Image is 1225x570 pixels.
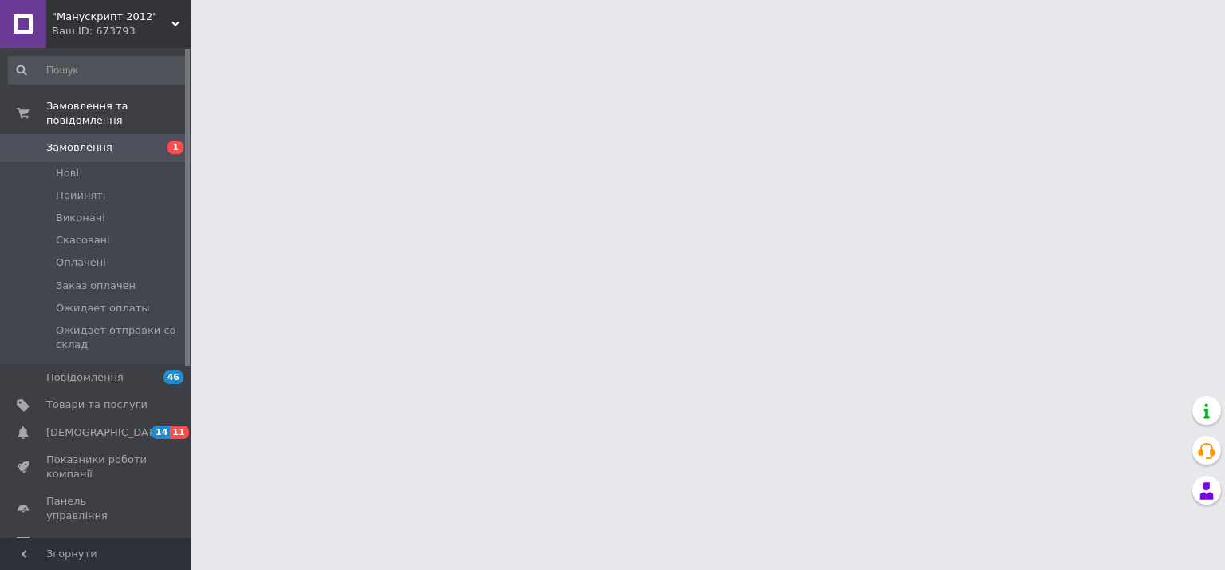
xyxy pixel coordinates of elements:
input: Пошук [8,56,188,85]
span: Показники роботи компанії [46,453,148,481]
span: Панель управління [46,494,148,523]
span: Замовлення [46,141,112,155]
span: Товари та послуги [46,398,148,412]
span: "Манускрипт 2012" [52,10,171,24]
span: 46 [163,370,183,384]
span: Повідомлення [46,370,124,385]
span: Замовлення та повідомлення [46,99,191,128]
span: Ожидает оплаты [56,301,150,315]
span: Оплачені [56,255,106,270]
span: Прийняті [56,188,105,203]
div: Ваш ID: 673793 [52,24,191,38]
span: 1 [167,141,183,154]
span: 14 [152,426,170,439]
span: [DEMOGRAPHIC_DATA] [46,426,164,440]
span: Заказ оплачен [56,279,136,293]
span: Виконані [56,211,105,225]
span: Скасовані [56,233,110,247]
span: Нові [56,166,79,180]
span: Ожидает отправки со склад [56,323,187,352]
span: 11 [170,426,188,439]
span: Відгуки [46,536,88,551]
